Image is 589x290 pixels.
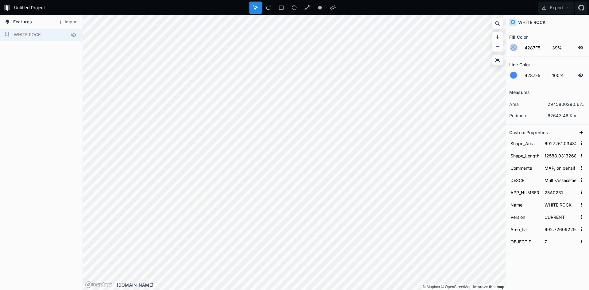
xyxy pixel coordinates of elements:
[423,285,440,289] a: Mapbox
[543,151,577,160] input: Empty
[85,281,112,288] a: Mapbox logo
[509,237,540,246] input: Name
[509,32,528,42] h2: Fill Color
[509,128,548,137] h2: Custom Properties
[548,112,586,119] dd: 62643.46 Km
[509,139,540,148] input: Name
[509,188,540,197] input: Name
[509,176,540,185] input: Name
[543,200,577,209] input: Empty
[538,2,574,14] button: Export
[509,112,548,119] dt: perimeter
[509,212,540,222] input: Name
[441,285,472,289] a: OpenStreetMap
[543,237,577,246] input: Empty
[509,101,548,107] dt: area
[509,163,540,172] input: Name
[518,19,546,25] h4: WHITE ROCK
[543,212,577,222] input: Empty
[509,200,540,209] input: Name
[509,60,530,69] h2: Line Color
[509,87,530,97] h2: Measures
[543,139,577,148] input: Empty
[543,163,577,172] input: Empty
[543,176,577,185] input: Empty
[543,188,577,197] input: Empty
[55,17,81,27] button: Import
[13,18,32,25] span: Features
[548,101,586,107] dd: 2945800290.67 sq. km
[543,225,577,234] input: Empty
[509,225,540,234] input: Name
[473,285,504,289] a: Map feedback
[509,151,540,160] input: Name
[117,282,506,288] div: [DOMAIN_NAME]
